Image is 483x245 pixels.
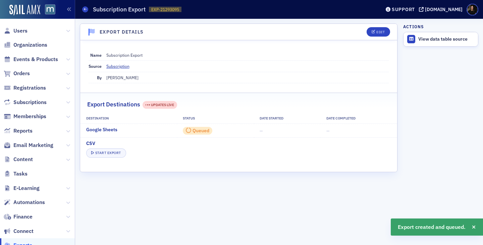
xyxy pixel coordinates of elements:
span: Source [89,63,102,69]
span: EXP-21293095 [151,7,179,12]
h4: Actions [403,23,424,30]
span: — [326,128,330,133]
th: Destination [80,113,177,124]
th: Date Completed [320,113,397,124]
a: Users [4,27,28,35]
a: Memberships [4,113,46,120]
span: E-Learning [13,185,40,192]
a: Reports [4,127,33,135]
span: Export created and queued. [398,223,466,231]
span: Subscriptions [13,99,47,106]
span: Finance [13,213,33,220]
a: Subscription [106,63,135,69]
span: Registrations [13,84,46,92]
a: Automations [4,199,45,206]
th: Status [177,113,254,124]
img: SailAMX [45,4,55,15]
dd: [PERSON_NAME] [106,72,389,83]
a: Connect [4,228,34,235]
div: UPDATES LIVE [143,101,177,109]
a: View data table source [404,32,478,46]
div: Support [392,6,415,12]
button: Edit [367,27,390,37]
a: E-Learning [4,185,40,192]
div: UPDATES LIVE [146,102,174,108]
span: Events & Products [13,56,58,63]
h1: Subscription Export [93,5,146,13]
button: [DOMAIN_NAME] [419,7,465,12]
span: Name [90,52,102,58]
span: CSV [86,140,95,147]
span: Orders [13,70,30,77]
span: Users [13,27,28,35]
span: Reports [13,127,33,135]
span: Connect [13,228,34,235]
h2: Export Destinations [87,100,140,109]
span: — [260,128,263,133]
h4: Export Details [100,29,144,36]
span: Email Marketing [13,142,53,149]
button: Start Export [86,148,126,158]
th: Date Started [254,113,320,124]
span: By [97,75,102,80]
span: Memberships [13,113,46,120]
div: Edit [376,30,385,34]
a: Email Marketing [4,142,53,149]
span: Content [13,156,33,163]
span: Profile [467,4,478,15]
a: Registrations [4,84,46,92]
a: View Homepage [40,4,55,16]
a: Subscriptions [4,99,47,106]
a: Content [4,156,33,163]
a: Organizations [4,41,47,49]
div: View data table source [418,36,475,42]
div: [DOMAIN_NAME] [425,6,463,12]
a: Finance [4,213,33,220]
span: Google Sheets [86,126,117,133]
div: 0 / 0 Rows [183,127,212,135]
img: SailAMX [9,5,40,15]
div: Queued [193,129,209,133]
a: Tasks [4,170,28,178]
a: Orders [4,70,30,77]
a: Events & Products [4,56,58,63]
span: Automations [13,199,45,206]
span: Organizations [13,41,47,49]
dd: Subscription Export [106,50,389,60]
span: Tasks [13,170,28,178]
